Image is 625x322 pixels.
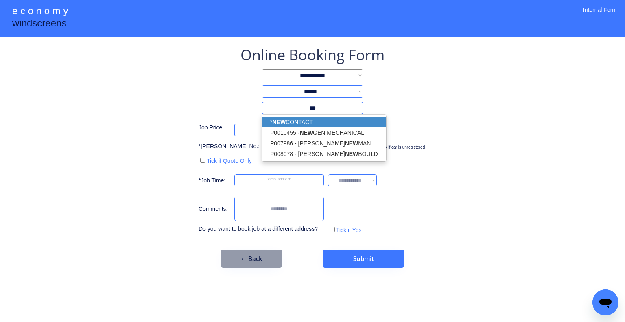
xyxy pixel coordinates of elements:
div: Choose *New Contact if name is not on the list [262,114,363,120]
label: Please check if car is unregistered [363,145,425,149]
div: Comments: [199,205,230,213]
div: Do you want to book job at a different address? [199,225,324,233]
p: P008078 - [PERSON_NAME] BOULD [262,149,386,159]
button: Submit [323,250,404,268]
label: Tick if Yes [336,227,362,233]
div: Job Price: [199,124,230,132]
div: Internal Form [583,6,617,24]
div: *[PERSON_NAME] No.: [199,142,260,151]
strong: NEW [345,151,358,157]
label: Tick if Quote Only [207,158,252,164]
strong: NEW [272,119,286,125]
div: Online Booking Form [240,45,385,65]
p: * CONTACT [262,117,386,127]
strong: NEW [345,140,358,147]
div: e c o n o m y [12,4,68,20]
button: ← Back [221,250,282,268]
iframe: Button to launch messaging window [592,289,618,315]
strong: NEW [299,129,313,136]
div: windscreens [12,16,66,32]
p: P007986 - [PERSON_NAME] MAN [262,138,386,149]
div: *Job Time: [199,177,230,185]
p: P0010455 - GEN MECHANICAL [262,127,386,138]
